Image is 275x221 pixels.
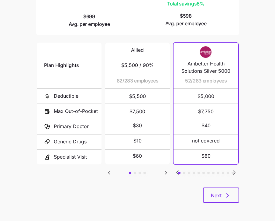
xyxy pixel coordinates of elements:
span: $5,500 / 90% [121,61,154,69]
span: not covered [192,137,220,145]
span: Max Out-of-Pocket [54,107,98,115]
img: Carrier [194,46,218,58]
span: $598 [165,12,207,27]
span: Deductible [54,92,78,100]
span: $80 [201,152,211,160]
span: Avg. per employee [165,20,207,27]
span: Primary Doctor [54,123,89,130]
span: $7,750 [181,104,231,119]
span: $10 [133,137,142,145]
span: Allied [131,46,144,54]
span: $30 [133,122,142,129]
button: Go to next slide [230,169,238,177]
span: 52/283 employees [185,77,227,85]
span: $60 [133,152,142,160]
span: Generic Drugs [54,138,87,146]
span: Specialist Visit [54,153,87,161]
span: $699 [69,13,110,28]
span: Avg. per employee [69,20,110,28]
svg: Go to next slide [162,169,170,176]
span: $5,000 [181,89,231,103]
button: Go to previous slide [105,169,113,177]
span: $5,500 [112,89,163,103]
span: $40 [201,122,211,129]
svg: Go to next slide [231,169,238,176]
span: $7,500 [112,104,163,119]
button: Go to previous slide [174,169,181,177]
span: 82/283 employees [117,77,159,85]
span: Next [211,192,222,199]
button: Next [203,188,239,203]
svg: Go to previous slide [105,169,113,176]
span: Plan Highlights [44,61,79,69]
span: Ambetter Health Solutions Silver 5000 [181,60,231,75]
svg: Go to previous slide [174,169,181,176]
